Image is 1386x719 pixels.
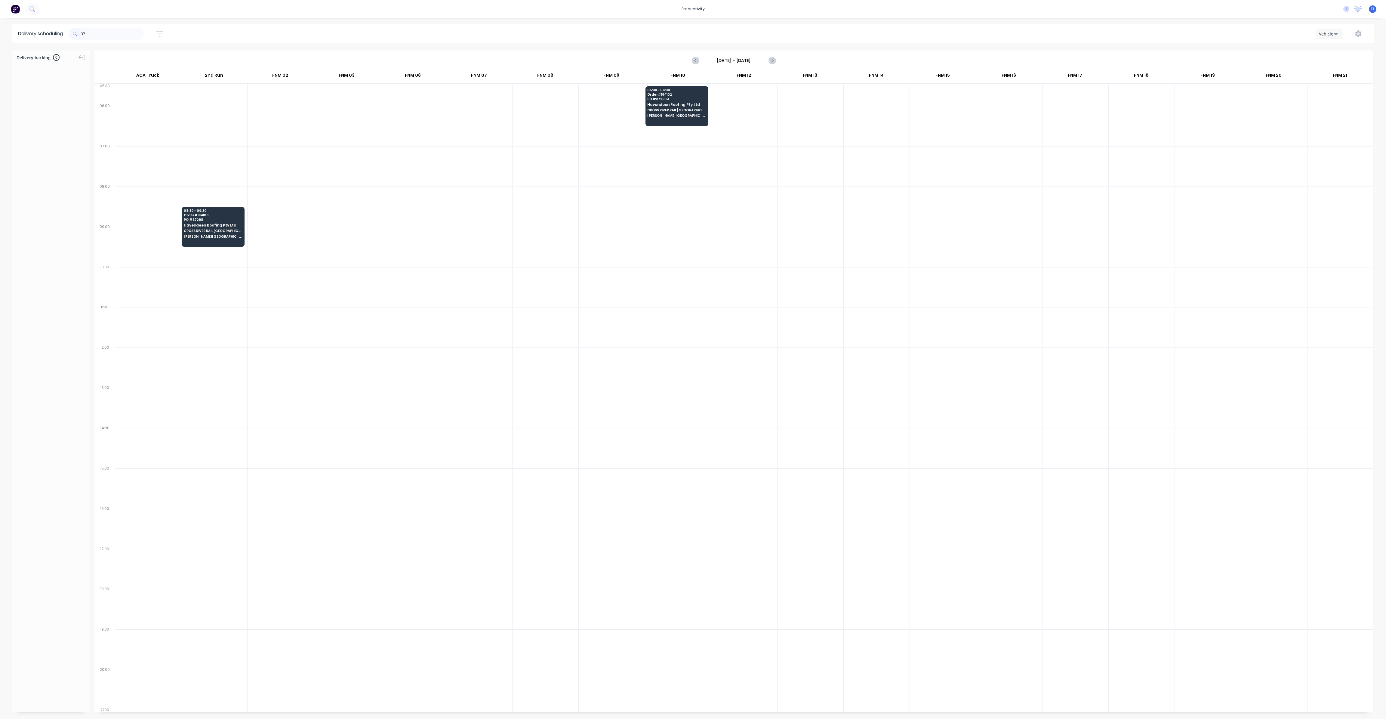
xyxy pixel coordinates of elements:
[247,70,313,83] div: FNM 02
[94,666,115,706] div: 20:00
[777,70,843,83] div: FNM 13
[94,82,115,102] div: 05:30
[94,585,115,626] div: 18:00
[11,5,20,14] img: Factory
[94,264,115,304] div: 10:00
[81,28,144,40] input: Search for orders
[647,114,706,117] span: [PERSON_NAME][GEOGRAPHIC_DATA]
[181,70,247,83] div: 2nd Run
[94,304,115,344] div: 11:00
[94,384,115,424] div: 13:00
[647,88,706,92] span: 05:30 - 06:30
[94,626,115,666] div: 19:00
[94,465,115,505] div: 15:00
[1042,70,1108,83] div: FNM 17
[647,108,706,112] span: CROSS RIVER RAIL [GEOGRAPHIC_DATA]
[679,5,708,14] div: productivity
[184,209,242,212] span: 08:30 - 09:30
[184,223,242,227] span: Havendeen Roofing Pty Ltd
[976,70,1042,83] div: FNM 16
[1108,70,1174,83] div: FNM 18
[94,545,115,586] div: 17:00
[647,97,706,101] span: PO # 37298 A
[53,54,60,61] span: 0
[184,235,242,238] span: [PERSON_NAME][GEOGRAPHIC_DATA]
[1319,31,1336,37] div: Vehicle
[17,54,51,61] span: Delivery backlog
[94,706,115,714] div: 21:00
[184,218,242,221] span: PO # 37298
[94,223,115,264] div: 09:00
[1316,29,1343,39] button: Vehicle
[94,102,115,143] div: 06:00
[184,229,242,233] span: CROSS RIVER RAIL [GEOGRAPHIC_DATA]
[512,70,578,83] div: FNM 08
[711,70,777,83] div: FNM 12
[1307,70,1373,83] div: FNM 21
[94,344,115,384] div: 12:00
[1175,70,1240,83] div: FNM 19
[1371,6,1375,12] span: F1
[115,70,181,83] div: ACA Truck
[313,70,379,83] div: FNM 03
[94,143,115,183] div: 07:00
[380,70,446,83] div: FNM 06
[645,70,710,83] div: FNM 10
[647,93,706,96] span: Order # 194102
[647,103,706,106] span: Havendeen Roofing Pty Ltd
[1241,70,1307,83] div: FNM 20
[12,24,69,43] div: Delivery scheduling
[94,505,115,545] div: 16:00
[446,70,512,83] div: FNM 07
[94,183,115,223] div: 08:00
[910,70,975,83] div: FNM 15
[843,70,909,83] div: FNM 14
[184,213,242,217] span: Order # 194103
[578,70,644,83] div: FNM 09
[94,424,115,465] div: 14:00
